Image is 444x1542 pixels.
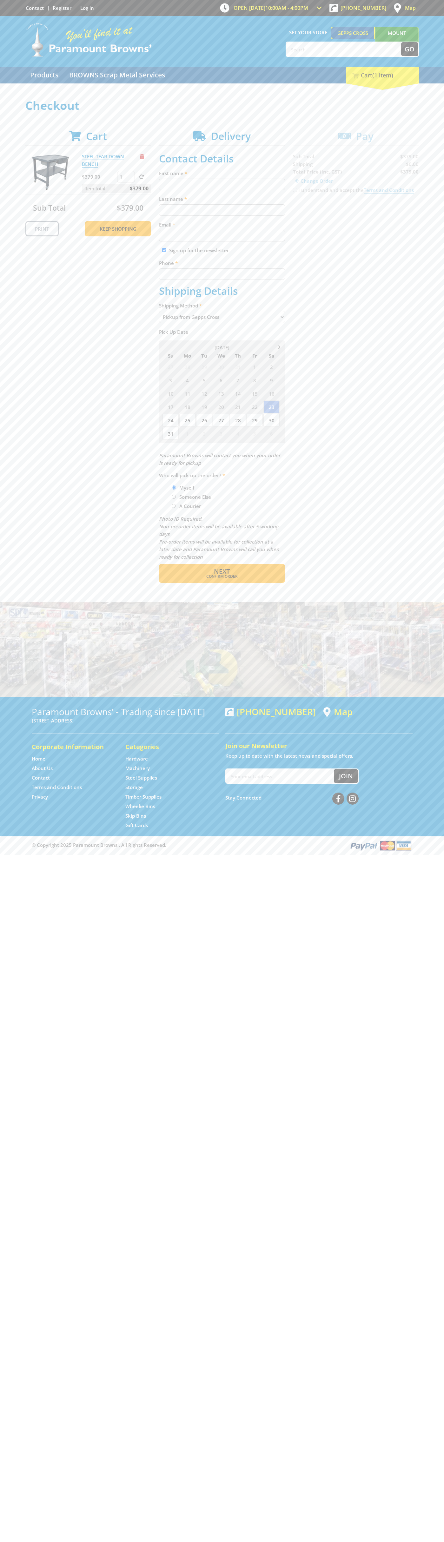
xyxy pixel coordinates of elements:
[177,501,203,511] label: A Courier
[401,42,418,56] button: Go
[179,414,195,426] span: 25
[32,794,48,800] a: Go to the Privacy page
[64,67,170,83] a: Go to the BROWNS Scrap Metal Services page
[179,360,195,373] span: 28
[31,153,70,191] img: STEEL TEAR DOWN BENCH
[213,400,229,413] span: 20
[162,374,179,386] span: 3
[25,221,59,236] a: Print
[372,71,393,79] span: (1 item)
[213,360,229,373] span: 30
[179,374,195,386] span: 4
[125,784,143,791] a: Go to the Storage page
[196,360,212,373] span: 29
[179,427,195,440] span: 1
[225,741,413,750] h5: Join our Newsletter
[125,794,162,800] a: Go to the Timber Supplies page
[265,4,308,11] span: 10:00am - 4:00pm
[32,784,82,791] a: Go to the Terms and Conditions page
[125,755,148,762] a: Go to the Hardware page
[263,387,280,400] span: 16
[179,400,195,413] span: 18
[172,485,176,490] input: Please select who will pick up the order.
[140,153,144,160] a: Remove from cart
[162,360,179,373] span: 27
[162,387,179,400] span: 10
[177,491,213,502] label: Someone Else
[263,427,280,440] span: 6
[125,765,150,772] a: Go to the Machinery page
[214,567,230,576] span: Next
[375,27,419,51] a: Mount [PERSON_NAME]
[125,742,206,751] h5: Categories
[213,427,229,440] span: 3
[177,482,196,493] label: Myself
[80,5,94,11] a: Log in
[25,67,63,83] a: Go to the Products page
[247,414,263,426] span: 29
[32,774,50,781] a: Go to the Contact page
[159,195,285,203] label: Last name
[32,755,45,762] a: Go to the Home page
[346,67,419,83] div: Cart
[85,221,151,236] a: Keep Shopping
[173,575,271,578] span: Confirm order
[26,5,44,11] a: Go to the Contact page
[159,516,279,560] em: Photo ID Required. Non-preorder items will be available after 5 working days Pre-order items will...
[234,4,308,11] span: OPEN [DATE]
[263,360,280,373] span: 2
[159,230,285,241] input: Please enter your email address.
[32,765,53,772] a: Go to the About Us page
[159,471,285,479] label: Who will pick up the order?
[159,179,285,190] input: Please enter your first name.
[159,311,285,323] select: Please select a shipping method.
[33,203,66,213] span: Sub Total
[225,752,413,760] p: Keep up to date with the latest news and special offers.
[159,153,285,165] h2: Contact Details
[247,352,263,360] span: Fr
[159,268,285,280] input: Please enter your telephone number.
[125,803,155,810] a: Go to the Wheelie Bins page
[196,400,212,413] span: 19
[82,184,151,193] p: Item total:
[82,173,116,181] p: $379.00
[159,328,285,336] label: Pick Up Date
[247,387,263,400] span: 15
[162,427,179,440] span: 31
[196,414,212,426] span: 26
[162,400,179,413] span: 17
[323,707,353,717] a: View a map of Gepps Cross location
[32,717,219,724] p: [STREET_ADDRESS]
[172,495,176,499] input: Please select who will pick up the order.
[196,374,212,386] span: 5
[32,742,113,751] h5: Corporate Information
[82,153,124,168] a: STEEL TEAR DOWN BENCH
[159,564,285,583] button: Next Confirm order
[263,374,280,386] span: 9
[263,352,280,360] span: Sa
[247,360,263,373] span: 1
[211,129,251,143] span: Delivery
[263,414,280,426] span: 30
[225,707,316,717] div: [PHONE_NUMBER]
[162,352,179,360] span: Su
[172,504,176,508] input: Please select who will pick up the order.
[215,344,229,351] span: [DATE]
[32,707,219,717] h3: Paramount Browns' - Trading since [DATE]
[230,374,246,386] span: 7
[213,414,229,426] span: 27
[286,27,331,38] span: Set your store
[247,427,263,440] span: 5
[179,387,195,400] span: 11
[247,400,263,413] span: 22
[125,774,157,781] a: Go to the Steel Supplies page
[230,414,246,426] span: 28
[349,840,413,851] img: PayPal, Mastercard, Visa accepted
[230,352,246,360] span: Th
[286,42,401,56] input: Search
[226,769,334,783] input: Your email address
[159,221,285,228] label: Email
[159,452,280,466] em: Paramount Browns will contact you when your order is ready for pickup
[213,374,229,386] span: 6
[117,203,143,213] span: $379.00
